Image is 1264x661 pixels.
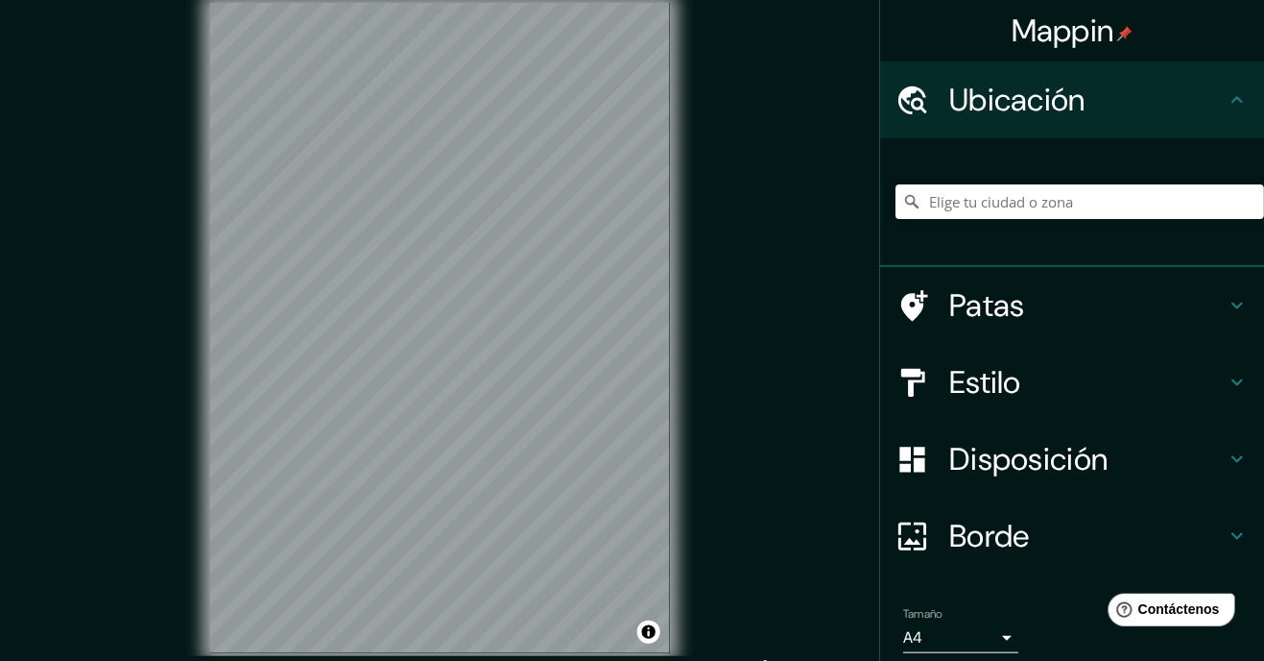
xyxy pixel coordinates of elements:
[880,61,1264,138] div: Ubicación
[1012,11,1114,51] font: Mappin
[903,627,922,648] font: A4
[949,80,1085,120] font: Ubicación
[880,421,1264,498] div: Disposición
[1117,26,1133,41] img: pin-icon.png
[903,606,942,622] font: Tamaño
[210,3,670,653] canvas: Mapa
[949,516,1030,556] font: Borde
[880,344,1264,421] div: Estilo
[903,623,1018,653] div: A4
[1093,586,1243,640] iframe: Lanzador de widgets de ayuda
[637,621,660,644] button: Activar o desactivar atribución
[880,498,1264,575] div: Borde
[895,184,1264,219] input: Elige tu ciudad o zona
[949,439,1108,479] font: Disposición
[949,362,1021,403] font: Estilo
[880,267,1264,344] div: Patas
[949,285,1025,326] font: Patas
